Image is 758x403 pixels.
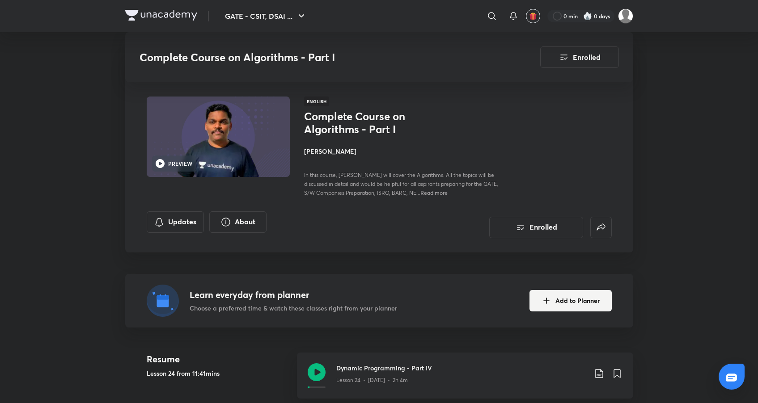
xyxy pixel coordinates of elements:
button: Add to Planner [529,290,612,311]
p: Lesson 24 • [DATE] • 2h 4m [336,376,408,384]
button: false [590,217,612,238]
button: Enrolled [540,46,619,68]
h3: Complete Course on Algorithms - Part I [140,51,490,64]
img: avatar [529,12,537,20]
button: About [209,211,267,233]
img: Thumbnail [145,96,291,178]
img: Mayank Prakash [618,8,633,24]
h4: [PERSON_NAME] [304,147,504,156]
span: Read more [420,189,448,196]
h1: Complete Course on Algorithms - Part I [304,110,450,136]
p: Choose a preferred time & watch these classes right from your planner [190,303,397,313]
button: avatar [526,9,540,23]
span: In this course, [PERSON_NAME] will cover the Algorithms. All the topics will be discussed in deta... [304,172,498,196]
h3: Dynamic Programming - Part IV [336,363,587,373]
a: Company Logo [125,10,197,23]
h5: Lesson 24 from 11:41mins [147,369,290,378]
span: English [304,97,329,106]
h6: PREVIEW [168,160,192,168]
img: streak [583,12,592,21]
h4: Learn everyday from planner [190,288,397,302]
button: Updates [147,211,204,233]
button: GATE - CSIT, DSAI ... [220,7,312,25]
h4: Resume [147,353,290,366]
button: Enrolled [489,217,583,238]
img: Company Logo [125,10,197,21]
